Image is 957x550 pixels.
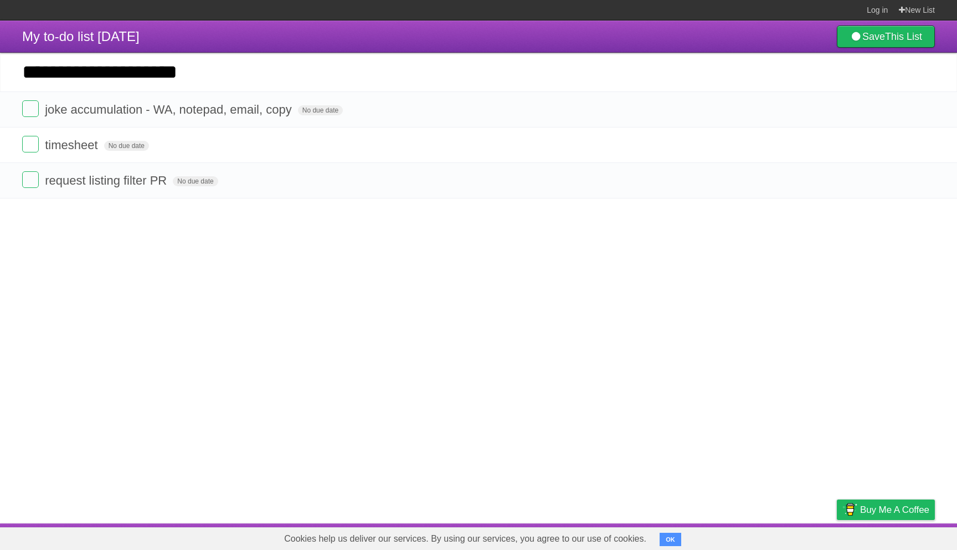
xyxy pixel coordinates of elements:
[822,526,851,547] a: Privacy
[104,141,149,151] span: No due date
[45,138,100,152] span: timesheet
[298,105,343,115] span: No due date
[865,526,935,547] a: Suggest a feature
[885,31,922,42] b: This List
[837,500,935,520] a: Buy me a coffee
[273,528,657,550] span: Cookies help us deliver our services. By using our services, you agree to our use of cookies.
[22,136,39,152] label: Done
[837,26,935,48] a: SaveThis List
[726,526,771,547] a: Developers
[173,176,218,186] span: No due date
[785,526,809,547] a: Terms
[45,103,295,116] span: joke accumulation - WA, notepad, email, copy
[860,500,929,520] span: Buy me a coffee
[22,29,140,44] span: My to-do list [DATE]
[842,500,857,519] img: Buy me a coffee
[22,100,39,117] label: Done
[660,533,681,546] button: OK
[690,526,713,547] a: About
[22,171,39,188] label: Done
[45,174,169,187] span: request listing filter PR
